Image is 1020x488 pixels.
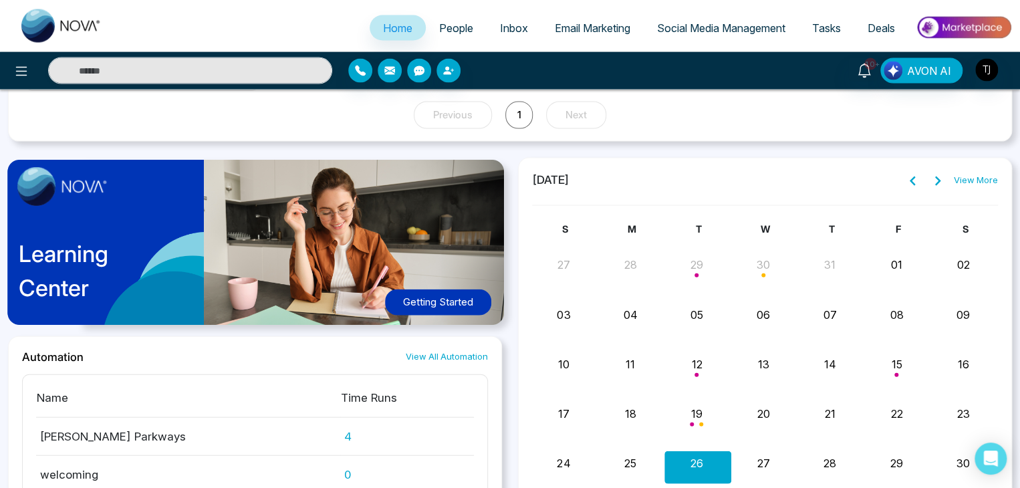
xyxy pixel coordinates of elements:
[21,9,102,43] img: Nova CRM Logo
[385,289,491,316] button: Getting Started
[340,388,474,418] th: Time Runs
[695,223,701,235] span: T
[562,223,568,235] span: S
[626,356,635,372] button: 11
[824,356,836,372] button: 14
[657,21,785,35] span: Social Media Management
[890,406,902,422] button: 22
[880,58,963,84] button: AVON AI
[890,307,903,323] button: 08
[487,15,541,41] a: Inbox
[957,356,969,372] button: 16
[825,406,836,422] button: 21
[555,21,630,35] span: Email Marketing
[426,15,487,41] a: People
[957,455,970,471] button: 30
[896,223,901,235] span: F
[383,21,412,35] span: Home
[439,21,473,35] span: People
[975,59,998,82] img: User Avatar
[505,102,533,129] button: 1
[824,257,836,273] button: 31
[624,455,636,471] button: 25
[546,102,606,129] button: Next
[557,455,570,471] button: 24
[757,455,770,471] button: 27
[957,257,969,273] button: 02
[1,153,519,340] img: home-learning-center.png
[954,174,998,187] a: View More
[557,257,570,273] button: 27
[812,21,841,35] span: Tasks
[962,223,968,235] span: S
[761,223,770,235] span: W
[854,15,908,41] a: Deals
[957,406,969,422] button: 23
[340,417,474,455] td: 4
[624,257,636,273] button: 28
[890,455,903,471] button: 29
[17,167,107,206] img: image
[19,237,108,305] p: Learning Center
[757,406,770,422] button: 20
[907,63,951,79] span: AVON AI
[36,417,340,455] td: [PERSON_NAME] Parkways
[823,455,836,471] button: 28
[8,158,502,336] a: LearningCenterGetting Started
[340,455,474,483] td: 0
[975,443,1007,475] div: Open Intercom Messenger
[884,62,902,80] img: Lead Flow
[823,307,837,323] button: 07
[370,15,426,41] a: Home
[848,58,880,82] a: 10+
[500,21,528,35] span: Inbox
[799,15,854,41] a: Tasks
[891,257,902,273] button: 01
[22,350,84,364] h2: Automation
[957,307,970,323] button: 09
[915,13,1012,43] img: Market-place.gif
[406,350,488,363] a: View All Automation
[644,15,799,41] a: Social Media Management
[628,223,636,235] span: M
[557,307,570,323] button: 03
[690,307,703,323] button: 05
[864,58,876,70] span: 10+
[829,223,835,235] span: T
[624,406,636,422] button: 18
[532,172,569,189] span: [DATE]
[541,15,644,41] a: Email Marketing
[758,356,769,372] button: 13
[623,307,637,323] button: 04
[868,21,895,35] span: Deals
[414,102,492,129] button: Previous
[558,356,569,372] button: 10
[757,307,770,323] button: 06
[36,388,340,418] th: Name
[36,455,340,483] td: welcoming
[690,455,703,471] button: 26
[558,406,569,422] button: 17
